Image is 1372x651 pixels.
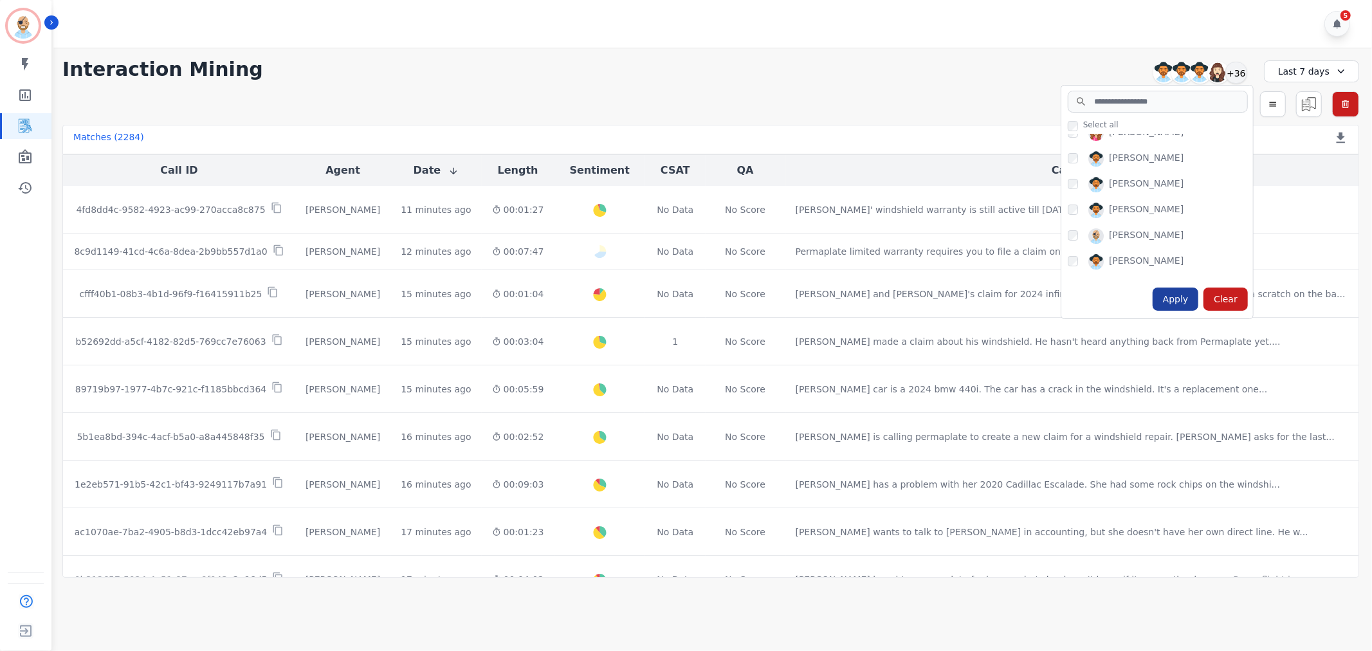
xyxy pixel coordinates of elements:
[1203,288,1248,311] div: Clear
[74,245,267,258] p: 8c9d1149-41cd-4c6a-8dea-2b9bb557d1a0
[492,203,544,216] div: 00:01:27
[1109,228,1184,244] div: [PERSON_NAME]
[492,526,544,538] div: 00:01:23
[76,203,265,216] p: 4fd8dd4c-9582-4923-ac99-270acca8c875
[1109,177,1184,192] div: [PERSON_NAME]
[661,163,690,178] button: CSAT
[725,335,765,348] div: No Score
[725,526,765,538] div: No Score
[655,288,695,300] div: No Data
[1264,60,1359,82] div: Last 7 days
[401,335,471,348] div: 15 minutes ago
[401,383,471,396] div: 15 minutes ago
[306,573,380,586] div: [PERSON_NAME]
[160,163,197,178] button: Call ID
[306,526,380,538] div: [PERSON_NAME]
[306,288,380,300] div: [PERSON_NAME]
[725,573,765,586] div: No Score
[492,245,544,258] div: 00:07:47
[77,430,264,443] p: 5b1ea8bd-394c-4acf-b5a0-a8a445848f35
[570,163,630,178] button: Sentiment
[655,335,695,348] div: 1
[655,526,695,538] div: No Data
[62,58,263,81] h1: Interaction Mining
[655,478,695,491] div: No Data
[75,478,267,491] p: 1e2eb571-91b5-42c1-bf43-9249117b7a91
[796,245,1218,258] div: Permaplate limited warranty requires you to file a claim online [DATE] of noticing a damage ...
[73,131,144,149] div: Matches ( 2284 )
[1083,120,1119,130] span: Select all
[796,573,1299,586] div: [PERSON_NAME] bought a permaplate for her car, but she doesn't know if it covers the damage. Perm...
[1109,254,1184,270] div: [PERSON_NAME]
[796,335,1281,348] div: [PERSON_NAME] made a claim about his windshield. He hasn't heard anything back from Permaplate ye...
[75,573,268,586] p: 0b312657-5024-4a51-87ae-9f043e2a96d5
[75,383,267,396] p: 89719b97-1977-4b7c-921c-f1185bbcd364
[401,288,471,300] div: 15 minutes ago
[401,526,471,538] div: 17 minutes ago
[492,478,544,491] div: 00:09:03
[401,203,471,216] div: 11 minutes ago
[796,203,1254,216] div: [PERSON_NAME]' windshield warranty is still active till [DATE]. [PERSON_NAME] is going to speak t...
[1153,288,1199,311] div: Apply
[737,163,754,178] button: QA
[492,383,544,396] div: 00:05:59
[492,573,544,586] div: 00:04:02
[725,478,765,491] div: No Score
[75,335,266,348] p: b52692dd-a5cf-4182-82d5-769cc7e76063
[306,478,380,491] div: [PERSON_NAME]
[80,288,262,300] p: cfff40b1-08b3-4b1d-96f9-f16415911b25
[725,288,765,300] div: No Score
[306,245,380,258] div: [PERSON_NAME]
[655,430,695,443] div: No Data
[1109,151,1184,167] div: [PERSON_NAME]
[725,383,765,396] div: No Score
[725,430,765,443] div: No Score
[401,430,471,443] div: 16 minutes ago
[306,335,380,348] div: [PERSON_NAME]
[655,245,695,258] div: No Data
[401,478,471,491] div: 16 minutes ago
[1225,62,1247,84] div: +36
[492,288,544,300] div: 00:01:04
[655,203,695,216] div: No Data
[796,383,1268,396] div: [PERSON_NAME] car is a 2024 bmw 440i. The car has a crack in the windshield. It's a replacement o...
[414,163,459,178] button: Date
[492,430,544,443] div: 00:02:52
[725,203,765,216] div: No Score
[1109,203,1184,218] div: [PERSON_NAME]
[306,430,380,443] div: [PERSON_NAME]
[401,573,471,586] div: 17 minutes ago
[75,526,268,538] p: ac1070ae-7ba2-4905-b8d3-1dcc42eb97a4
[796,430,1335,443] div: [PERSON_NAME] is calling permaplate to create a new claim for a windshield repair. [PERSON_NAME] ...
[725,245,765,258] div: No Score
[1052,163,1131,178] button: Call Summary
[1340,10,1351,21] div: 5
[498,163,538,178] button: Length
[796,288,1346,300] div: [PERSON_NAME] and [PERSON_NAME]'s claim for 2024 infinity qx 60 was denied because there was a sc...
[655,383,695,396] div: No Data
[8,10,39,41] img: Bordered avatar
[796,478,1281,491] div: [PERSON_NAME] has a problem with her 2020 Cadillac Escalade. She had some rock chips on the winds...
[401,245,471,258] div: 12 minutes ago
[655,573,695,586] div: No Data
[306,203,380,216] div: [PERSON_NAME]
[492,335,544,348] div: 00:03:04
[306,383,380,396] div: [PERSON_NAME]
[325,163,360,178] button: Agent
[796,526,1308,538] div: [PERSON_NAME] wants to talk to [PERSON_NAME] in accounting, but she doesn't have her own direct l...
